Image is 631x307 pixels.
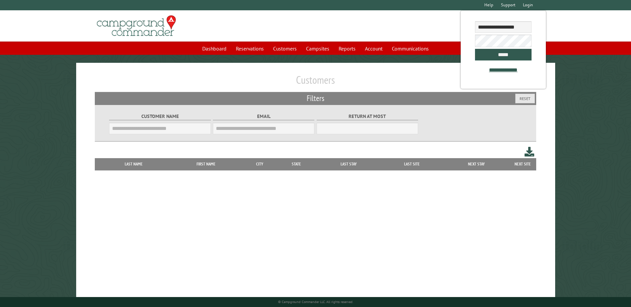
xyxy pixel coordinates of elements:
[276,158,317,170] th: State
[361,42,387,55] a: Account
[95,73,536,92] h1: Customers
[243,158,276,170] th: City
[278,300,353,304] small: © Campground Commander LLC. All rights reserved.
[381,158,443,170] th: Last Site
[515,94,535,103] button: Reset
[109,113,211,120] label: Customer Name
[95,13,178,39] img: Campground Commander
[510,158,536,170] th: Next Site
[198,42,231,55] a: Dashboard
[213,113,314,120] label: Email
[302,42,333,55] a: Campsites
[525,146,534,158] a: Download this customer list (.csv)
[317,158,381,170] th: Last Stay
[95,92,536,105] h2: Filters
[317,113,418,120] label: Return at most
[169,158,243,170] th: First Name
[335,42,360,55] a: Reports
[232,42,268,55] a: Reservations
[443,158,510,170] th: Next Stay
[98,158,169,170] th: Last Name
[388,42,433,55] a: Communications
[269,42,301,55] a: Customers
